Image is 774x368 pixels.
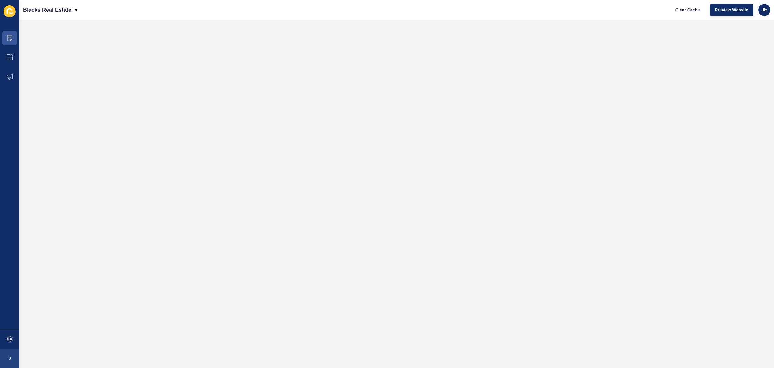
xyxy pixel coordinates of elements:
[715,7,748,13] span: Preview Website
[670,4,705,16] button: Clear Cache
[675,7,700,13] span: Clear Cache
[761,7,767,13] span: JE
[710,4,753,16] button: Preview Website
[23,2,71,18] p: Blacks Real Estate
